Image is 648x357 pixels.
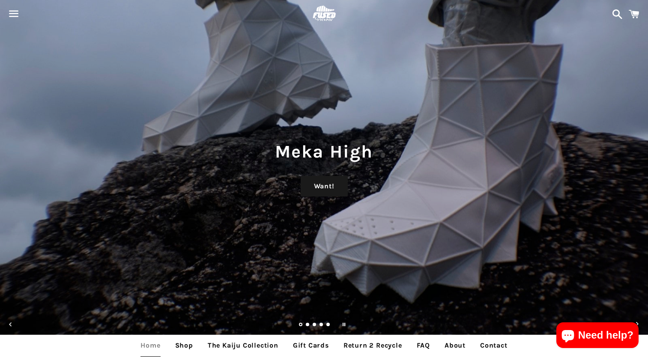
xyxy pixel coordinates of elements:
[9,139,639,164] h1: Meka High
[337,335,409,356] a: Return 2 Recycle
[306,323,310,327] a: Load slide 2
[326,323,331,327] a: Load slide 5
[410,335,436,356] a: FAQ
[169,335,200,356] a: Shop
[1,315,20,334] button: Previous slide
[474,335,514,356] a: Contact
[334,315,353,334] button: Pause slideshow
[299,323,303,327] a: Slide 1, current
[438,335,472,356] a: About
[554,322,641,350] inbox-online-store-chat: Shopify online store chat
[628,315,647,334] button: Next slide
[201,335,285,356] a: The Kaiju Collection
[301,176,348,196] a: Want!
[134,335,167,356] a: Home
[313,323,317,327] a: Load slide 3
[287,335,335,356] a: Gift Cards
[320,323,324,327] a: Load slide 4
